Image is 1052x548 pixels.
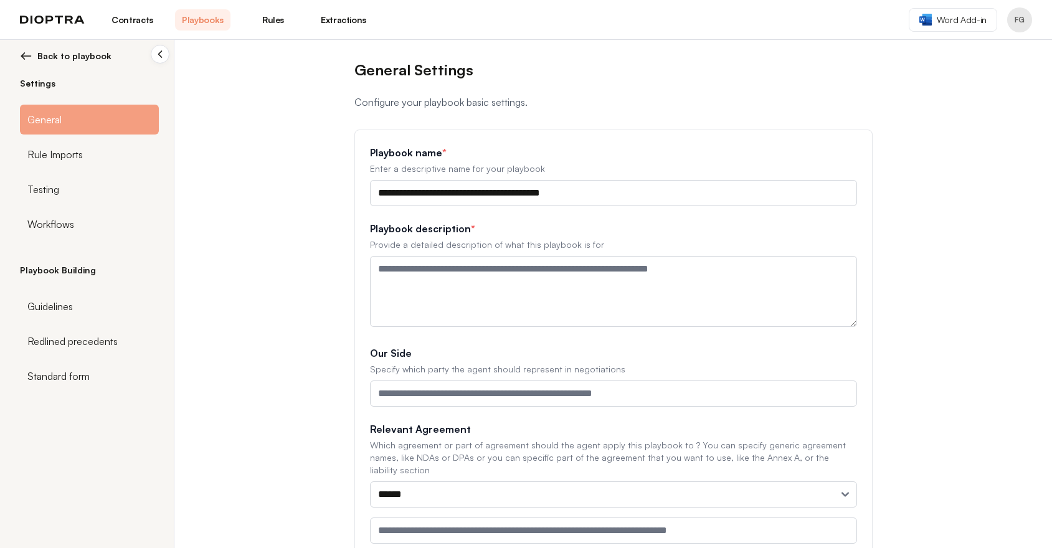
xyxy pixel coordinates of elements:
h2: Settings [20,77,159,90]
span: Rule Imports [27,147,83,162]
button: Back to playbook [20,50,159,62]
p: Enter a descriptive name for your playbook [370,163,857,175]
img: logo [20,16,85,24]
label: Our Side [370,346,857,361]
label: Playbook name [370,145,857,160]
span: Workflows [27,217,74,232]
span: General [27,112,62,127]
p: Provide a detailed description of what this playbook is for [370,239,857,251]
img: left arrow [20,50,32,62]
span: Standard form [27,369,90,384]
h1: General Settings [354,60,873,80]
button: Collapse sidebar [151,45,169,64]
p: Configure your playbook basic settings. [354,95,873,110]
button: Profile menu [1007,7,1032,32]
img: word [919,14,932,26]
a: Extractions [316,9,371,31]
span: Testing [27,182,59,197]
label: Playbook description [370,221,857,236]
h2: Playbook Building [20,264,159,276]
a: Rules [245,9,301,31]
a: Word Add-in [909,8,997,32]
p: Specify which party the agent should represent in negotiations [370,363,857,376]
span: Guidelines [27,299,73,314]
span: Redlined precedents [27,334,118,349]
span: Back to playbook [37,50,111,62]
span: Word Add-in [937,14,987,26]
p: Which agreement or part of agreement should the agent apply this playbook to ? You can specify ge... [370,439,857,476]
a: Contracts [105,9,160,31]
label: Relevant Agreement [370,422,857,437]
a: Playbooks [175,9,230,31]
